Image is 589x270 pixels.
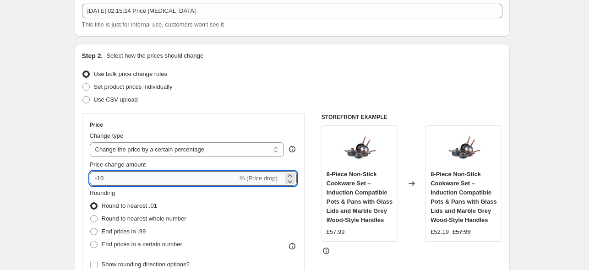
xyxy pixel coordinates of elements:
[90,161,146,168] span: Price change amount
[240,175,278,182] span: % (Price drop)
[82,4,502,18] input: 30% off holiday sale
[90,189,115,196] span: Rounding
[327,171,393,223] span: 8-Piece Non-Stick Cookware Set – Induction Compatible Pots & Pans with Glass Lids and Marble Grey...
[288,145,297,154] div: help
[102,228,146,235] span: End prices in .99
[106,51,203,60] p: Select how the prices should change
[446,130,482,167] img: 71inimZk2mL_80x.jpg
[94,96,138,103] span: Use CSV upload
[102,215,186,222] span: Round to nearest whole number
[102,241,182,248] span: End prices in a certain number
[322,113,502,121] h6: STOREFRONT EXAMPLE
[94,70,167,77] span: Use bulk price change rules
[431,171,497,223] span: 8-Piece Non-Stick Cookware Set – Induction Compatible Pots & Pans with Glass Lids and Marble Grey...
[82,51,103,60] h2: Step 2.
[431,227,449,237] div: £52.19
[102,261,190,268] span: Show rounding direction options?
[453,227,471,237] strike: £57.99
[90,171,238,186] input: -15
[94,83,173,90] span: Set product prices individually
[102,202,157,209] span: Round to nearest .01
[90,132,124,139] span: Change type
[327,227,345,237] div: £57.99
[341,130,378,167] img: 71inimZk2mL_80x.jpg
[90,121,103,129] h3: Price
[82,21,224,28] span: This title is just for internal use, customers won't see it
